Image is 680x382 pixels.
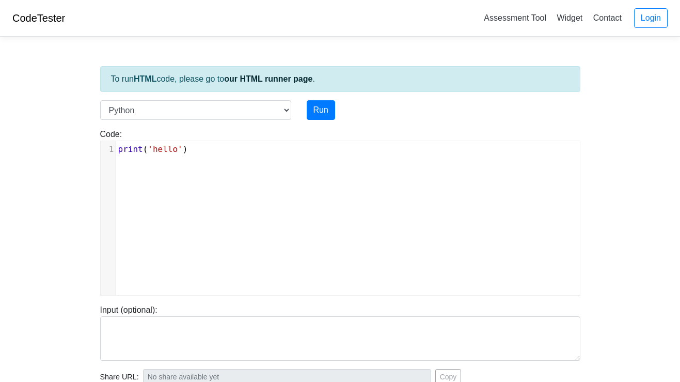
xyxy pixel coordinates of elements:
[307,100,335,120] button: Run
[118,144,188,154] span: ( )
[92,128,588,296] div: Code:
[101,143,116,156] div: 1
[148,144,182,154] span: 'hello'
[589,9,626,26] a: Contact
[480,9,550,26] a: Assessment Tool
[100,66,580,92] div: To run code, please go to .
[634,8,668,28] a: Login
[224,74,312,83] a: our HTML runner page
[118,144,143,154] span: print
[12,12,65,24] a: CodeTester
[134,74,156,83] strong: HTML
[552,9,587,26] a: Widget
[92,304,588,361] div: Input (optional):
